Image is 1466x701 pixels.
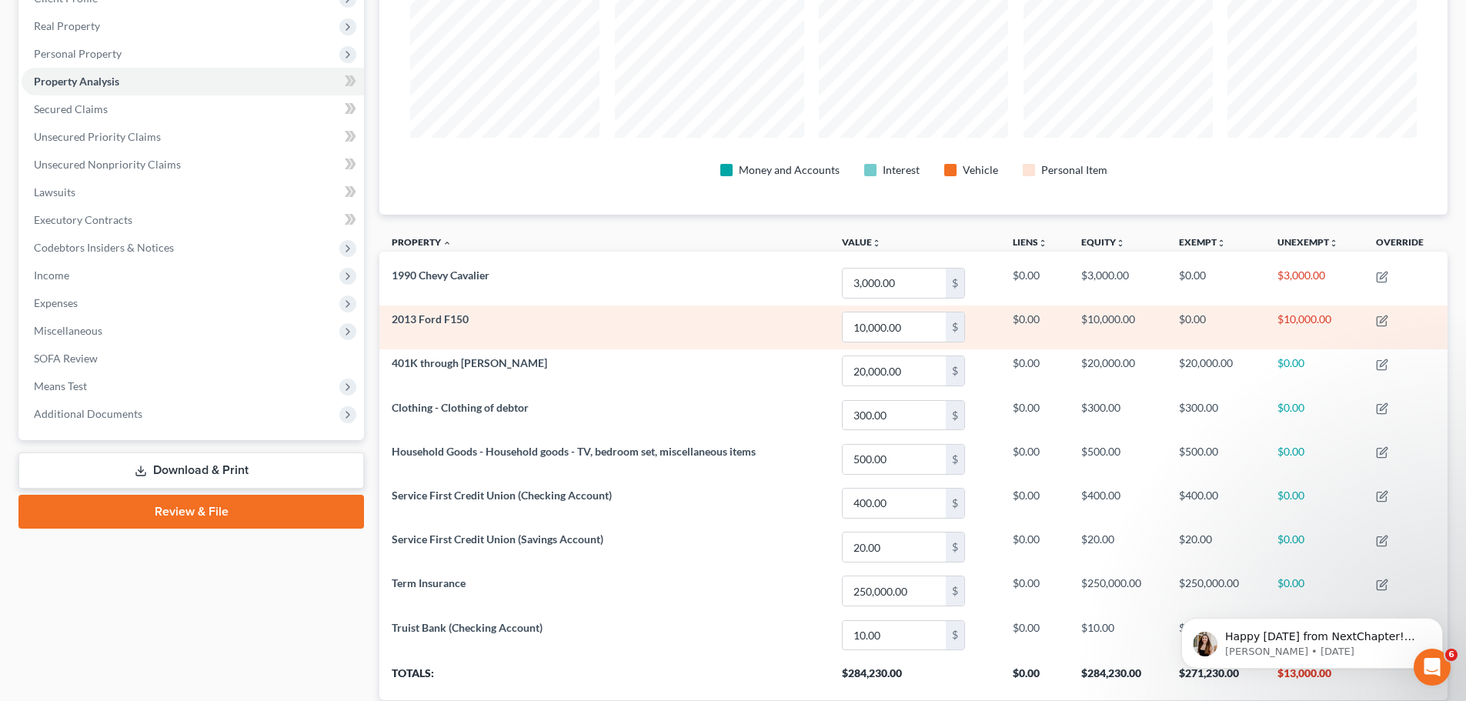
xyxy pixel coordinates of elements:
[946,489,964,518] div: $
[1217,239,1226,248] i: unfold_more
[1000,525,1069,569] td: $0.00
[946,401,964,430] div: $
[442,239,452,248] i: expand_less
[34,19,100,32] span: Real Property
[34,269,69,282] span: Income
[22,123,364,151] a: Unsecured Priority Claims
[1265,437,1364,481] td: $0.00
[1069,437,1167,481] td: $500.00
[1069,613,1167,657] td: $10.00
[34,296,78,309] span: Expenses
[1000,613,1069,657] td: $0.00
[392,621,543,634] span: Truist Bank (Checking Account)
[1167,393,1264,437] td: $300.00
[22,179,364,206] a: Lawsuits
[843,489,946,518] input: 0.00
[34,185,75,199] span: Lawsuits
[872,239,881,248] i: unfold_more
[1277,236,1338,248] a: Unexemptunfold_more
[1167,525,1264,569] td: $20.00
[946,532,964,562] div: $
[1069,657,1167,700] th: $284,230.00
[1445,649,1458,661] span: 6
[1167,437,1264,481] td: $500.00
[392,269,489,282] span: 1990 Chevy Cavalier
[1000,481,1069,525] td: $0.00
[22,151,364,179] a: Unsecured Nonpriority Claims
[1329,239,1338,248] i: unfold_more
[1167,261,1264,305] td: $0.00
[392,401,529,414] span: Clothing - Clothing of debtor
[1265,261,1364,305] td: $3,000.00
[1000,569,1069,613] td: $0.00
[1265,393,1364,437] td: $0.00
[392,236,452,248] a: Property expand_less
[946,445,964,474] div: $
[34,352,98,365] span: SOFA Review
[1179,236,1226,248] a: Exemptunfold_more
[1000,261,1069,305] td: $0.00
[392,312,469,325] span: 2013 Ford F150
[830,657,1000,700] th: $284,230.00
[946,621,964,650] div: $
[1414,649,1451,686] iframe: Intercom live chat
[67,59,265,73] p: Message from Kelly, sent 56w ago
[18,495,364,529] a: Review & File
[843,269,946,298] input: 0.00
[1069,393,1167,437] td: $300.00
[946,356,964,386] div: $
[379,657,829,700] th: Totals:
[34,102,108,115] span: Secured Claims
[67,45,257,164] span: Happy [DATE] from NextChapter! Our team is out of the office until [DATE]. We encourage you to us...
[1069,305,1167,349] td: $10,000.00
[843,356,946,386] input: 0.00
[18,452,364,489] a: Download & Print
[1000,437,1069,481] td: $0.00
[1069,525,1167,569] td: $20.00
[1364,227,1448,262] th: Override
[22,95,364,123] a: Secured Claims
[1167,481,1264,525] td: $400.00
[883,162,920,178] div: Interest
[1069,261,1167,305] td: $3,000.00
[1069,569,1167,613] td: $250,000.00
[34,158,181,171] span: Unsecured Nonpriority Claims
[1038,239,1047,248] i: unfold_more
[843,532,946,562] input: 0.00
[1265,305,1364,349] td: $10,000.00
[1000,349,1069,393] td: $0.00
[1000,393,1069,437] td: $0.00
[1000,657,1069,700] th: $0.00
[946,576,964,606] div: $
[34,47,122,60] span: Personal Property
[946,269,964,298] div: $
[1167,305,1264,349] td: $0.00
[1265,481,1364,525] td: $0.00
[1265,569,1364,613] td: $0.00
[34,213,132,226] span: Executory Contracts
[843,445,946,474] input: 0.00
[1265,349,1364,393] td: $0.00
[1116,239,1125,248] i: unfold_more
[392,576,466,589] span: Term Insurance
[34,130,161,143] span: Unsecured Priority Claims
[1158,586,1466,693] iframe: Intercom notifications message
[1000,305,1069,349] td: $0.00
[1081,236,1125,248] a: Equityunfold_more
[34,379,87,392] span: Means Test
[843,312,946,342] input: 0.00
[34,75,119,88] span: Property Analysis
[392,356,547,369] span: 401K through [PERSON_NAME]
[22,206,364,234] a: Executory Contracts
[392,445,756,458] span: Household Goods - Household goods - TV, bedroom set, miscellaneous items
[1069,349,1167,393] td: $20,000.00
[34,324,102,337] span: Miscellaneous
[1167,349,1264,393] td: $20,000.00
[1265,525,1364,569] td: $0.00
[842,236,881,248] a: Valueunfold_more
[22,68,364,95] a: Property Analysis
[963,162,998,178] div: Vehicle
[843,401,946,430] input: 0.00
[22,345,364,372] a: SOFA Review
